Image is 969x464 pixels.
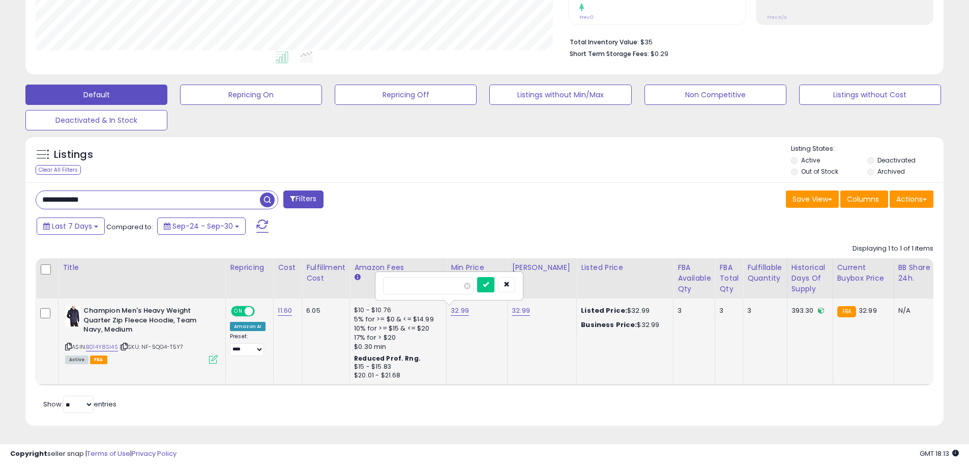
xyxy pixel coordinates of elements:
[36,165,81,175] div: Clear All Filters
[719,262,739,294] div: FBA Total Qty
[489,85,631,105] button: Listings without Min/Max
[837,306,856,317] small: FBA
[801,156,820,165] label: Active
[354,324,438,333] div: 10% for >= $15 & <= $20
[678,262,711,294] div: FBA Available Qty
[37,217,105,235] button: Last 7 Days
[678,306,707,315] div: 3
[306,306,342,315] div: 6.05
[86,343,118,351] a: B014Y8SI4S
[859,306,877,315] span: 32.99
[786,190,839,208] button: Save View
[157,217,246,235] button: Sep-24 - Sep-30
[306,262,345,284] div: Fulfillment Cost
[920,449,959,458] span: 2025-10-8 18:13 GMT
[581,320,637,330] b: Business Price:
[354,262,442,273] div: Amazon Fees
[570,38,639,46] b: Total Inventory Value:
[10,449,47,458] strong: Copyright
[253,307,270,316] span: OFF
[890,190,933,208] button: Actions
[512,306,530,316] a: 32.99
[354,306,438,315] div: $10 - $10.76
[230,262,269,273] div: Repricing
[283,190,323,208] button: Filters
[570,49,649,58] b: Short Term Storage Fees:
[65,306,218,363] div: ASIN:
[847,194,879,204] span: Columns
[354,315,438,324] div: 5% for >= $0 & <= $14.99
[354,371,438,380] div: $20.01 - $21.68
[83,306,207,337] b: Champion Men's Heavy Weight Quarter Zip Fleece Hoodie, Team Navy, Medium
[581,306,665,315] div: $32.99
[512,262,572,273] div: [PERSON_NAME]
[767,14,787,20] small: Prev: N/A
[747,306,779,315] div: 3
[840,190,888,208] button: Columns
[581,320,665,330] div: $32.99
[791,144,944,154] p: Listing States:
[644,85,786,105] button: Non Competitive
[354,363,438,371] div: $15 - $15.83
[25,85,167,105] button: Default
[43,399,116,409] span: Show: entries
[180,85,322,105] button: Repricing On
[232,307,245,316] span: ON
[90,356,107,364] span: FBA
[791,262,829,294] div: Historical Days Of Supply
[87,449,130,458] a: Terms of Use
[791,306,825,315] div: 393.30
[570,35,926,47] li: $35
[172,221,233,231] span: Sep-24 - Sep-30
[651,49,668,59] span: $0.29
[278,262,298,273] div: Cost
[581,262,669,273] div: Listed Price
[853,244,933,254] div: Displaying 1 to 1 of 1 items
[54,148,93,162] h5: Listings
[451,306,469,316] a: 32.99
[10,449,177,459] div: seller snap | |
[230,322,266,331] div: Amazon AI
[747,262,782,284] div: Fulfillable Quantity
[801,167,838,176] label: Out of Stock
[877,167,905,176] label: Archived
[63,262,221,273] div: Title
[719,306,735,315] div: 3
[799,85,941,105] button: Listings without Cost
[354,333,438,342] div: 17% for > $20
[25,110,167,130] button: Deactivated & In Stock
[837,262,890,284] div: Current Buybox Price
[354,273,360,282] small: Amazon Fees.
[898,306,932,315] div: N/A
[581,306,627,315] b: Listed Price:
[354,354,421,363] b: Reduced Prof. Rng.
[877,156,916,165] label: Deactivated
[120,343,183,351] span: | SKU: NF-5QG4-T5Y7
[278,306,292,316] a: 11.60
[335,85,477,105] button: Repricing Off
[451,262,503,273] div: Min Price
[52,221,92,231] span: Last 7 Days
[65,356,89,364] span: All listings currently available for purchase on Amazon
[230,333,266,356] div: Preset:
[898,262,935,284] div: BB Share 24h.
[65,306,81,326] img: 41e9PR5RJVL._SL40_.jpg
[579,14,594,20] small: Prev: 0
[132,449,177,458] a: Privacy Policy
[354,342,438,351] div: $0.30 min
[106,222,153,232] span: Compared to:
